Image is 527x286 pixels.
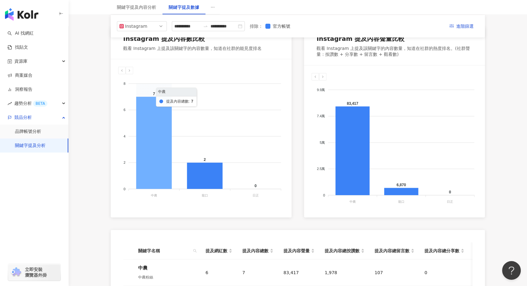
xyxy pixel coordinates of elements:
div: Instagram 提及內容數比較 [123,34,205,43]
div: 中農粉絲 [138,274,196,281]
th: 提及內容總留言數 [370,242,419,259]
tspan: 7.4萬 [317,114,325,118]
tspan: 5萬 [320,140,325,144]
a: 洞察報告 [7,86,32,93]
div: 6 [205,269,232,276]
div: 觀看 Instagram 上提及該關鍵字的內容數量，知道在社群的熱度排名。(社群聲量：按讚數 + 分享數 + 留言數 + 觀看數) [317,46,472,58]
span: swap-right [203,24,208,29]
div: BETA [33,100,47,107]
tspan: 4 [123,134,125,138]
div: 中農 [138,264,196,271]
span: 關鍵字名稱 [138,247,191,254]
span: 資源庫 [14,54,27,68]
a: chrome extension立即安裝 瀏覽器外掛 [8,264,60,281]
span: 進階篩選 [456,22,474,32]
tspan: 9.9萬 [317,88,325,91]
span: 提及內容聲量 [283,247,310,254]
th: 提及網紅數 [201,242,237,259]
tspan: 2 [123,161,125,164]
div: Instagram 提及內容聲量比較 [317,34,404,43]
tspan: 中農 [151,194,157,197]
div: 關鍵字提及數據 [169,4,199,11]
span: ellipsis [210,5,215,9]
a: 品牌帳號分析 [15,128,41,135]
img: chrome extension [10,267,22,277]
th: 提及內容總數 [237,242,278,259]
span: to [203,24,208,29]
th: 提及內容總按讚數 [320,242,370,259]
tspan: 0 [123,187,125,191]
tspan: 中農 [349,200,355,203]
span: 立即安裝 瀏覽器外掛 [25,267,47,278]
span: 提及內容總按讚數 [325,247,360,254]
div: Instagram [125,22,145,31]
button: 進階篩選 [444,21,479,31]
tspan: 龍口 [202,194,208,197]
div: 83,417 [283,269,315,276]
span: 提及內容總留言數 [375,247,409,254]
a: searchAI 找網紅 [7,30,34,36]
div: 關鍵字提及內容分析 [117,4,156,11]
a: 關鍵字提及分析 [15,143,46,149]
div: 0 [424,269,464,276]
a: 找貼文 [7,44,28,51]
span: 競品分析 [14,110,32,124]
img: logo [5,8,38,21]
label: 排除 ： [250,23,263,30]
tspan: 6 [123,108,125,112]
span: search [192,246,198,255]
div: 1,978 [325,269,365,276]
tspan: 龍口 [398,200,404,203]
th: 提及內容總互動數 [469,242,519,259]
tspan: 0 [323,193,325,197]
span: 官方帳號 [270,23,293,30]
span: search [193,249,197,253]
tspan: 日正 [253,194,259,197]
div: 觀看 Instagram 上提及該關鍵字的內容數量，知道在社群的能見度排名 [123,46,262,52]
span: 趨勢分析 [14,96,47,110]
tspan: 2.5萬 [317,167,325,171]
span: 提及網紅數 [205,247,227,254]
span: 提及內容總數 [242,247,268,254]
th: 提及內容總分享數 [419,242,469,259]
iframe: Help Scout Beacon - Open [502,261,521,280]
a: 商案媒合 [7,72,32,79]
tspan: 日正 [447,200,453,203]
span: 提及內容總分享數 [424,247,459,254]
span: rise [7,101,12,106]
th: 提及內容聲量 [278,242,320,259]
tspan: 8 [123,82,125,85]
div: 107 [375,269,414,276]
div: 7 [242,269,273,276]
